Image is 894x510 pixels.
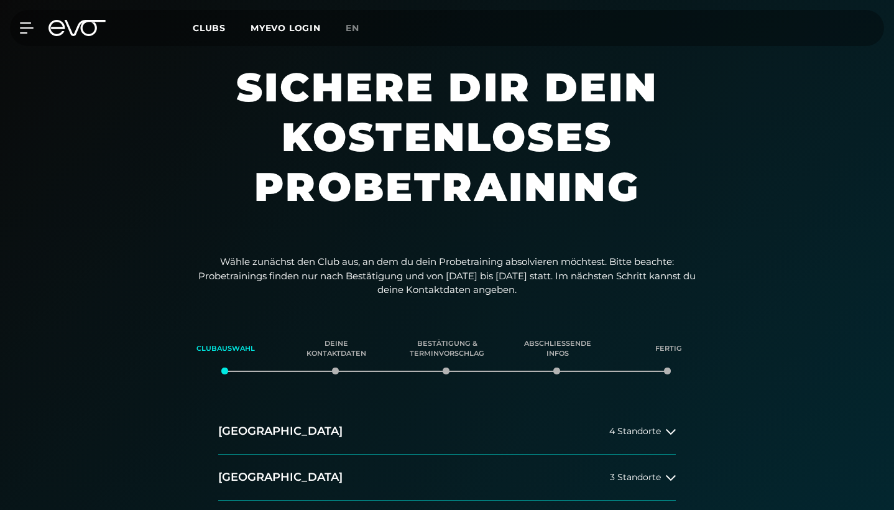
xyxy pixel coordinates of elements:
[193,22,251,34] a: Clubs
[297,332,376,366] div: Deine Kontaktdaten
[218,455,676,501] button: [GEOGRAPHIC_DATA]3 Standorte
[218,470,343,485] h2: [GEOGRAPHIC_DATA]
[407,332,487,366] div: Bestätigung & Terminvorschlag
[218,409,676,455] button: [GEOGRAPHIC_DATA]4 Standorte
[610,473,661,482] span: 3 Standorte
[218,424,343,439] h2: [GEOGRAPHIC_DATA]
[198,255,696,297] p: Wähle zunächst den Club aus, an dem du dein Probetraining absolvieren möchtest. Bitte beachte: Pr...
[251,22,321,34] a: MYEVO LOGIN
[609,427,661,436] span: 4 Standorte
[193,22,226,34] span: Clubs
[346,22,359,34] span: en
[518,332,597,366] div: Abschließende Infos
[629,332,708,366] div: Fertig
[161,62,733,236] h1: Sichere dir dein kostenloses Probetraining
[346,21,374,35] a: en
[186,332,265,366] div: Clubauswahl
